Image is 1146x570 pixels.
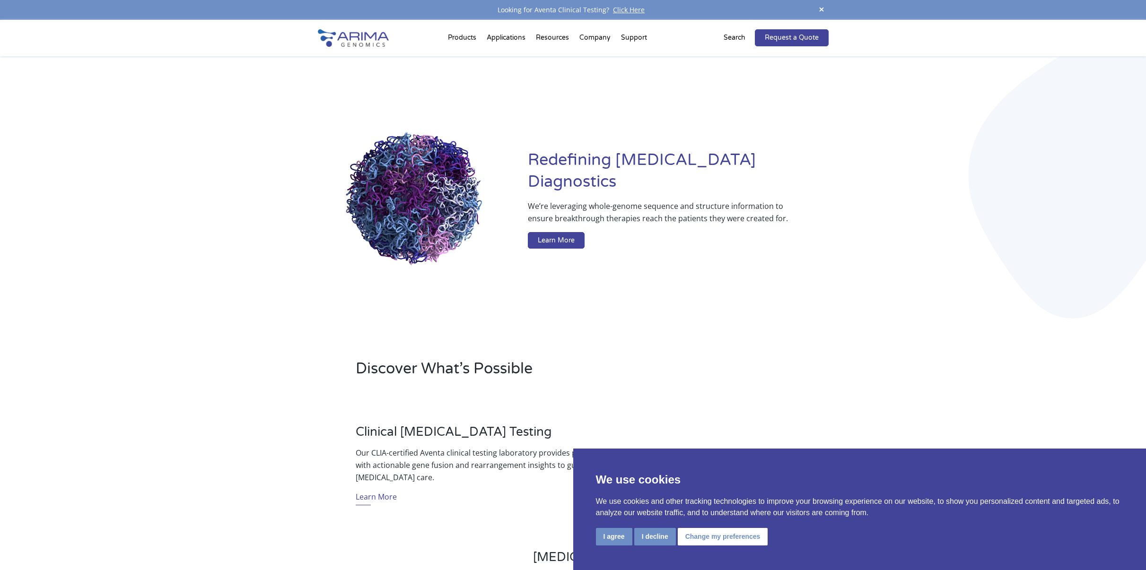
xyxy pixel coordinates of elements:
[356,358,694,387] h2: Discover What’s Possible
[528,149,828,200] h1: Redefining [MEDICAL_DATA] Diagnostics
[318,29,389,47] img: Arima-Genomics-logo
[528,232,585,249] a: Learn More
[596,496,1124,518] p: We use cookies and other tracking technologies to improve your browsing experience on our website...
[356,447,613,484] p: Our CLIA-certified Aventa clinical testing laboratory provides physicians with actionable gene fu...
[528,200,790,232] p: We’re leveraging whole-genome sequence and structure information to ensure breakthrough therapies...
[356,424,613,447] h3: Clinical [MEDICAL_DATA] Testing
[609,5,648,14] a: Click Here
[634,528,676,545] button: I decline
[318,4,829,16] div: Looking for Aventa Clinical Testing?
[755,29,829,46] a: Request a Quote
[724,32,745,44] p: Search
[596,471,1124,488] p: We use cookies
[356,491,397,505] a: Learn More
[678,528,768,545] button: Change my preferences
[596,528,632,545] button: I agree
